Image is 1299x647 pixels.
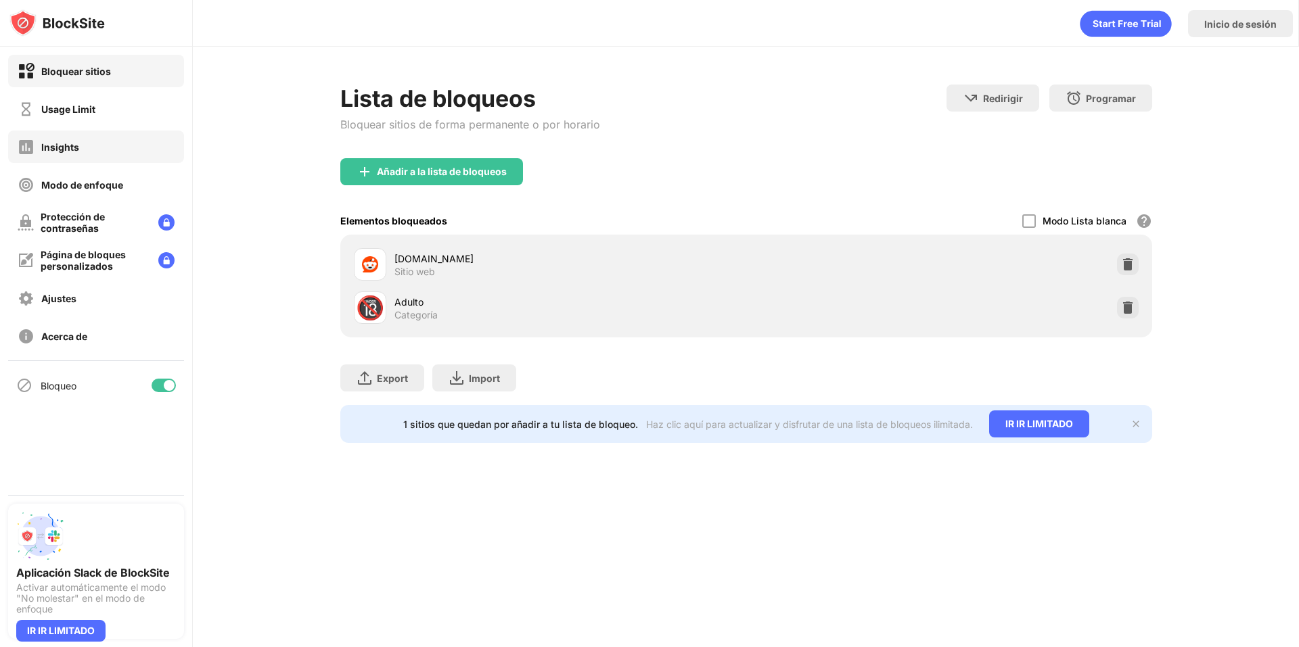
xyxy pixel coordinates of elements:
div: Acerca de [41,331,87,342]
div: Usage Limit [41,103,95,115]
img: customize-block-page-off.svg [18,252,34,268]
div: Categoría [394,309,438,321]
img: about-off.svg [18,328,35,345]
img: block-on.svg [18,63,35,80]
div: Bloqueo [41,380,76,391]
div: Inicio de sesión [1204,18,1277,30]
img: favicons [362,256,378,272]
div: 1 sitios que quedan por añadir a tu lista de bloqueo. [403,418,638,430]
img: logo-blocksite.svg [9,9,105,37]
div: Añadir a la lista de bloqueos [377,166,507,177]
div: Sitio web [394,266,435,278]
div: IR IR LIMITADO [16,620,106,642]
div: Redirigir [983,93,1023,104]
img: push-slack.svg [16,512,65,560]
div: animation [1080,10,1172,37]
div: Bloquear sitios de forma permanente o por horario [340,118,600,131]
div: Aplicación Slack de BlockSite [16,566,176,579]
div: Adulto [394,295,746,309]
img: password-protection-off.svg [18,214,34,231]
div: Import [469,373,500,384]
div: IR IR LIMITADO [989,410,1089,437]
div: Activar automáticamente el modo "No molestar" en el modo de enfoque [16,582,176,615]
div: Página de bloques personalizados [41,249,147,272]
img: insights-off.svg [18,139,35,155]
div: Lista de bloqueos [340,85,600,112]
div: Bloquear sitios [41,66,111,77]
div: Ajustes [41,293,76,304]
div: Export [377,373,408,384]
img: settings-off.svg [18,290,35,307]
img: lock-menu.svg [158,252,175,268]
div: Haz clic aquí para actualizar y disfrutar de una lista de bloqueos ilimitada. [646,418,973,430]
div: 🔞 [356,294,384,322]
img: x-button.svg [1131,418,1141,429]
div: [DOMAIN_NAME] [394,251,746,266]
div: Modo Lista blanca [1043,215,1126,226]
img: blocking-icon.svg [16,377,32,393]
div: Insights [41,141,79,153]
div: Programar [1086,93,1136,104]
div: Protección de contraseñas [41,211,147,234]
img: lock-menu.svg [158,214,175,231]
div: Modo de enfoque [41,179,123,191]
img: time-usage-off.svg [18,101,35,118]
img: focus-off.svg [18,176,35,193]
div: Elementos bloqueados [340,215,447,226]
